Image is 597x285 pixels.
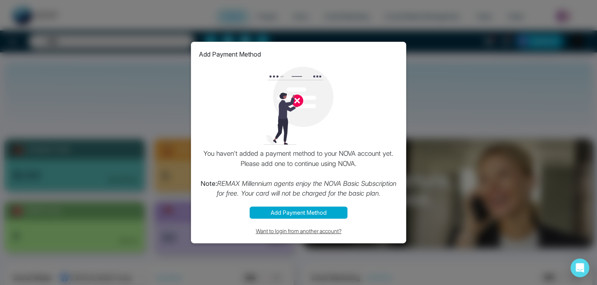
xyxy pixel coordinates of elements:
[199,50,261,59] p: Add Payment Method
[217,180,397,198] i: REMAX Millennium agents enjoy the NOVA Basic Subscription for free. Your card will not be charged...
[199,149,398,199] p: You haven't added a payment method to your NOVA account yet. Please add one to continue using NOVA.
[570,258,589,277] div: Open Intercom Messenger
[250,207,347,219] button: Add Payment Method
[201,180,217,187] strong: Note:
[199,226,398,235] button: Want to login from another account?
[259,67,338,145] img: loading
